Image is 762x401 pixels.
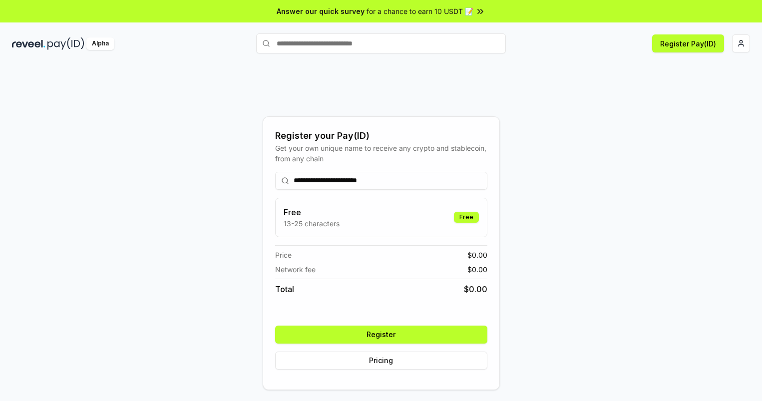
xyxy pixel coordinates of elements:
[367,6,473,16] span: for a chance to earn 10 USDT 📝
[284,206,340,218] h3: Free
[454,212,479,223] div: Free
[275,143,487,164] div: Get your own unique name to receive any crypto and stablecoin, from any chain
[464,283,487,295] span: $ 0.00
[652,34,724,52] button: Register Pay(ID)
[284,218,340,229] p: 13-25 characters
[275,352,487,370] button: Pricing
[86,37,114,50] div: Alpha
[277,6,365,16] span: Answer our quick survey
[275,250,292,260] span: Price
[275,264,316,275] span: Network fee
[275,129,487,143] div: Register your Pay(ID)
[47,37,84,50] img: pay_id
[275,283,294,295] span: Total
[467,264,487,275] span: $ 0.00
[275,326,487,344] button: Register
[12,37,45,50] img: reveel_dark
[467,250,487,260] span: $ 0.00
